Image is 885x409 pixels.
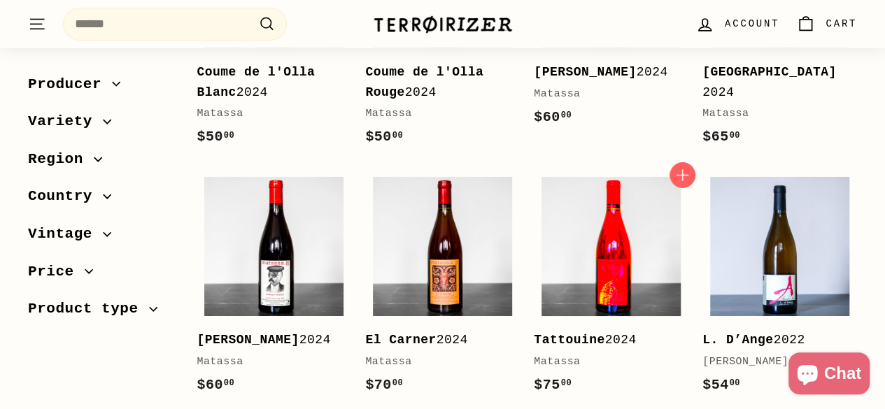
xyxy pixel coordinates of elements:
[534,330,674,350] div: 2024
[702,62,843,103] div: 2024
[197,333,299,347] b: [PERSON_NAME]
[28,143,174,181] button: Region
[534,62,674,82] div: 2024
[28,69,174,106] button: Producer
[702,354,843,371] div: [PERSON_NAME]
[224,131,234,141] sup: 00
[365,62,506,103] div: 2024
[197,106,337,122] div: Matassa
[365,65,483,99] b: Coume de l'Olla Rouge
[28,222,103,245] span: Vintage
[534,354,674,371] div: Matassa
[28,147,94,171] span: Region
[702,106,843,122] div: Matassa
[28,106,174,144] button: Variety
[28,185,103,208] span: Country
[534,109,572,125] span: $60
[28,110,103,134] span: Variety
[702,65,836,79] b: [GEOGRAPHIC_DATA]
[534,86,674,103] div: Matassa
[365,377,403,393] span: $70
[392,131,403,141] sup: 00
[28,181,174,219] button: Country
[365,354,506,371] div: Matassa
[197,354,337,371] div: Matassa
[534,377,572,393] span: $75
[28,297,149,321] span: Product type
[28,259,85,283] span: Price
[197,62,337,103] div: 2024
[365,129,403,145] span: $50
[197,330,337,350] div: 2024
[687,3,788,45] a: Account
[197,129,234,145] span: $50
[702,377,740,393] span: $54
[561,378,572,388] sup: 00
[561,110,572,120] sup: 00
[197,65,315,99] b: Coume de l'Olla Blanc
[28,218,174,256] button: Vintage
[392,378,403,388] sup: 00
[702,333,773,347] b: L. D’Ange
[784,352,874,398] inbox-online-store-chat: Shopify online store chat
[702,330,843,350] div: 2022
[788,3,865,45] a: Cart
[534,333,604,347] b: Tattouine
[365,106,506,122] div: Matassa
[534,65,636,79] b: [PERSON_NAME]
[28,72,112,96] span: Producer
[365,330,506,350] div: 2024
[725,16,779,31] span: Account
[224,378,234,388] sup: 00
[28,256,174,294] button: Price
[729,378,739,388] sup: 00
[28,294,174,331] button: Product type
[702,129,740,145] span: $65
[197,377,234,393] span: $60
[826,16,857,31] span: Cart
[365,333,436,347] b: El Carner
[729,131,739,141] sup: 00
